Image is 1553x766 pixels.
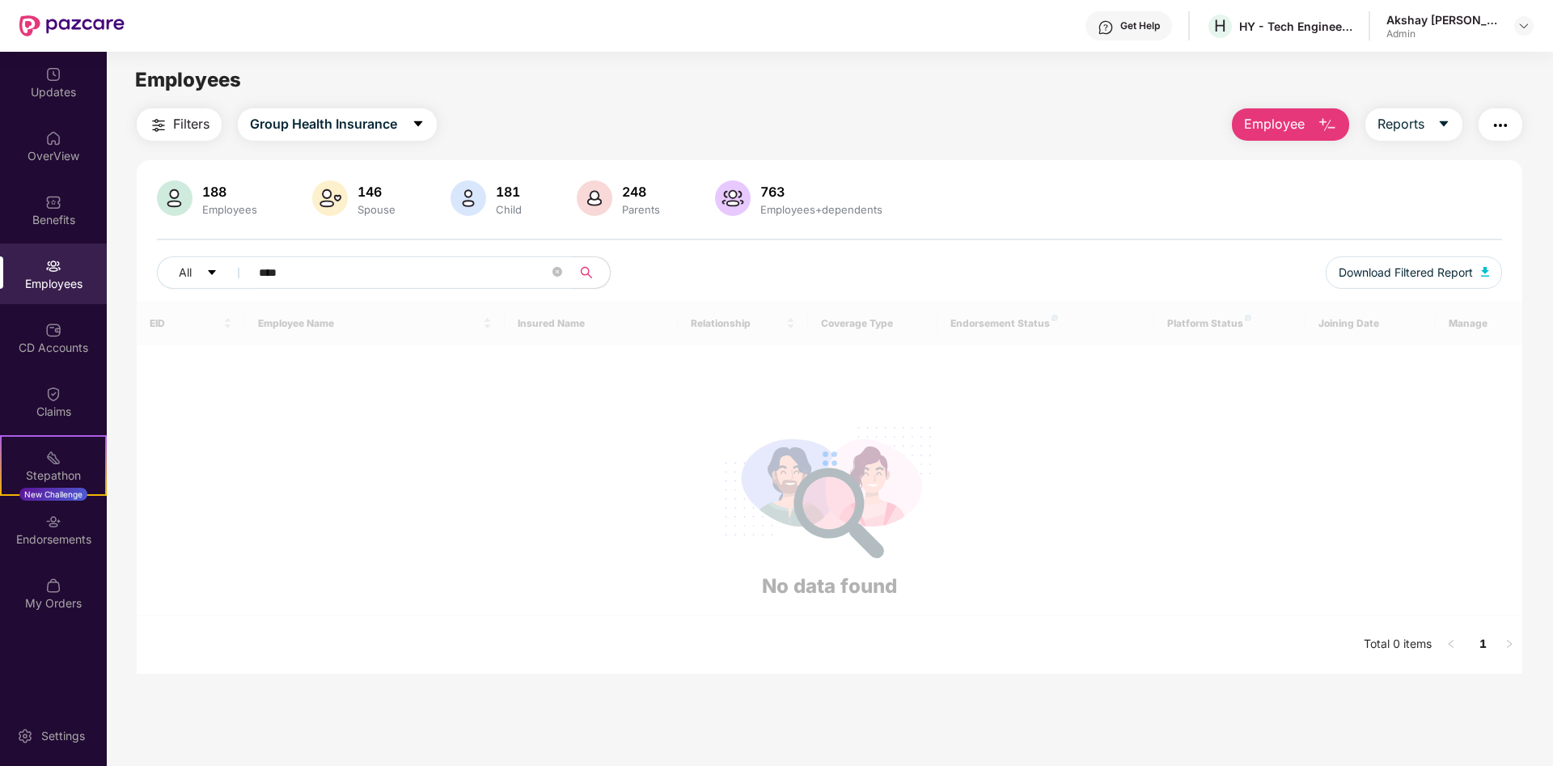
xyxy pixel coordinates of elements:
div: 763 [757,184,886,200]
span: Group Health Insurance [250,114,397,134]
span: search [570,266,602,279]
span: Reports [1377,114,1424,134]
img: svg+xml;base64,PHN2ZyB4bWxucz0iaHR0cDovL3d3dy53My5vcmcvMjAwMC9zdmciIHhtbG5zOnhsaW5rPSJodHRwOi8vd3... [157,180,193,216]
img: New Pazcare Logo [19,15,125,36]
img: svg+xml;base64,PHN2ZyBpZD0iVXBkYXRlZCIgeG1sbnM9Imh0dHA6Ly93d3cudzMub3JnLzIwMDAvc3ZnIiB3aWR0aD0iMj... [45,66,61,83]
button: Reportscaret-down [1365,108,1462,141]
button: Employee [1232,108,1349,141]
span: Employees [135,68,241,91]
span: close-circle [552,265,562,281]
img: svg+xml;base64,PHN2ZyB4bWxucz0iaHR0cDovL3d3dy53My5vcmcvMjAwMC9zdmciIHhtbG5zOnhsaW5rPSJodHRwOi8vd3... [451,180,486,216]
img: svg+xml;base64,PHN2ZyBpZD0iQ0RfQWNjb3VudHMiIGRhdGEtbmFtZT0iQ0QgQWNjb3VudHMiIHhtbG5zPSJodHRwOi8vd3... [45,322,61,338]
span: caret-down [1437,117,1450,132]
span: caret-down [206,267,218,280]
button: search [570,256,611,289]
img: svg+xml;base64,PHN2ZyBpZD0iU2V0dGluZy0yMHgyMCIgeG1sbnM9Imh0dHA6Ly93d3cudzMub3JnLzIwMDAvc3ZnIiB3aW... [17,728,33,744]
img: svg+xml;base64,PHN2ZyB4bWxucz0iaHR0cDovL3d3dy53My5vcmcvMjAwMC9zdmciIHhtbG5zOnhsaW5rPSJodHRwOi8vd3... [715,180,751,216]
div: Child [493,203,525,216]
button: Download Filtered Report [1326,256,1502,289]
div: 248 [619,184,663,200]
div: Settings [36,728,90,744]
img: svg+xml;base64,PHN2ZyBpZD0iRW1wbG95ZWVzIiB4bWxucz0iaHR0cDovL3d3dy53My5vcmcvMjAwMC9zdmciIHdpZHRoPS... [45,258,61,274]
img: svg+xml;base64,PHN2ZyB4bWxucz0iaHR0cDovL3d3dy53My5vcmcvMjAwMC9zdmciIHhtbG5zOnhsaW5rPSJodHRwOi8vd3... [312,180,348,216]
img: svg+xml;base64,PHN2ZyBpZD0iSG9tZSIgeG1sbnM9Imh0dHA6Ly93d3cudzMub3JnLzIwMDAvc3ZnIiB3aWR0aD0iMjAiIG... [45,130,61,146]
button: right [1496,632,1522,658]
div: Parents [619,203,663,216]
img: svg+xml;base64,PHN2ZyB4bWxucz0iaHR0cDovL3d3dy53My5vcmcvMjAwMC9zdmciIHhtbG5zOnhsaW5rPSJodHRwOi8vd3... [577,180,612,216]
img: svg+xml;base64,PHN2ZyBpZD0iTXlfT3JkZXJzIiBkYXRhLW5hbWU9Ik15IE9yZGVycyIgeG1sbnM9Imh0dHA6Ly93d3cudz... [45,578,61,594]
div: Akshay [PERSON_NAME] [1386,12,1500,28]
img: svg+xml;base64,PHN2ZyB4bWxucz0iaHR0cDovL3d3dy53My5vcmcvMjAwMC9zdmciIHdpZHRoPSIyMSIgaGVpZ2h0PSIyMC... [45,450,61,466]
button: Group Health Insurancecaret-down [238,108,437,141]
li: Previous Page [1438,632,1464,658]
div: 146 [354,184,399,200]
button: Allcaret-down [157,256,256,289]
img: svg+xml;base64,PHN2ZyB4bWxucz0iaHR0cDovL3d3dy53My5vcmcvMjAwMC9zdmciIHdpZHRoPSIyNCIgaGVpZ2h0PSIyNC... [149,116,168,135]
img: svg+xml;base64,PHN2ZyB4bWxucz0iaHR0cDovL3d3dy53My5vcmcvMjAwMC9zdmciIHhtbG5zOnhsaW5rPSJodHRwOi8vd3... [1318,116,1337,135]
span: close-circle [552,267,562,277]
div: Admin [1386,28,1500,40]
div: Employees+dependents [757,203,886,216]
div: HY - Tech Engineers Limited [1239,19,1352,34]
a: 1 [1470,632,1496,656]
div: Employees [199,203,260,216]
div: New Challenge [19,488,87,501]
div: Spouse [354,203,399,216]
img: svg+xml;base64,PHN2ZyBpZD0iRW5kb3JzZW1lbnRzIiB4bWxucz0iaHR0cDovL3d3dy53My5vcmcvMjAwMC9zdmciIHdpZH... [45,514,61,530]
img: svg+xml;base64,PHN2ZyB4bWxucz0iaHR0cDovL3d3dy53My5vcmcvMjAwMC9zdmciIHhtbG5zOnhsaW5rPSJodHRwOi8vd3... [1481,267,1489,277]
img: svg+xml;base64,PHN2ZyBpZD0iSGVscC0zMngzMiIgeG1sbnM9Imh0dHA6Ly93d3cudzMub3JnLzIwMDAvc3ZnIiB3aWR0aD... [1098,19,1114,36]
img: svg+xml;base64,PHN2ZyBpZD0iQ2xhaW0iIHhtbG5zPSJodHRwOi8vd3d3LnczLm9yZy8yMDAwL3N2ZyIgd2lkdGg9IjIwIi... [45,386,61,402]
span: left [1446,639,1456,649]
img: svg+xml;base64,PHN2ZyBpZD0iRHJvcGRvd24tMzJ4MzIiIHhtbG5zPSJodHRwOi8vd3d3LnczLm9yZy8yMDAwL3N2ZyIgd2... [1517,19,1530,32]
div: Stepathon [2,468,105,484]
li: Total 0 items [1364,632,1432,658]
li: Next Page [1496,632,1522,658]
div: 188 [199,184,260,200]
span: Filters [173,114,209,134]
div: Get Help [1120,19,1160,32]
span: All [179,264,192,281]
span: Employee [1244,114,1305,134]
span: H [1214,16,1226,36]
button: left [1438,632,1464,658]
img: svg+xml;base64,PHN2ZyB4bWxucz0iaHR0cDovL3d3dy53My5vcmcvMjAwMC9zdmciIHdpZHRoPSIyNCIgaGVpZ2h0PSIyNC... [1491,116,1510,135]
button: Filters [137,108,222,141]
span: right [1504,639,1514,649]
li: 1 [1470,632,1496,658]
span: caret-down [412,117,425,132]
span: Download Filtered Report [1339,264,1473,281]
div: 181 [493,184,525,200]
img: svg+xml;base64,PHN2ZyBpZD0iQmVuZWZpdHMiIHhtbG5zPSJodHRwOi8vd3d3LnczLm9yZy8yMDAwL3N2ZyIgd2lkdGg9Ij... [45,194,61,210]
